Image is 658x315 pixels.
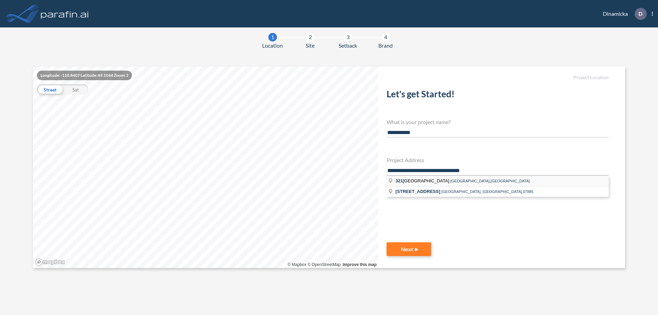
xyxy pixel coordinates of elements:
img: logo [39,7,90,21]
a: Mapbox homepage [35,258,65,266]
canvas: Map [33,66,378,268]
div: Sat [63,84,88,95]
div: 1 [268,33,277,41]
span: Brand [378,41,393,50]
h4: Project Address [387,157,609,163]
a: Mapbox [288,262,306,267]
div: Dinamicka [593,8,653,20]
a: OpenStreetMap [307,262,341,267]
span: Setback [339,41,357,50]
h4: What is your project name? [387,119,609,125]
span: [GEOGRAPHIC_DATA] [395,178,450,183]
p: D [638,11,643,17]
span: [STREET_ADDRESS] [395,189,440,194]
div: Longitude: -110.8407 Latitude: 49.1044 Zoom: 2 [37,71,132,80]
span: 321 [395,178,403,183]
h5: Project Location [387,75,609,81]
h2: Let's get Started! [387,89,609,102]
span: [GEOGRAPHIC_DATA],[GEOGRAPHIC_DATA] [450,179,530,183]
div: 2 [306,33,315,41]
span: Site [306,41,315,50]
span: Location [262,41,283,50]
span: [GEOGRAPHIC_DATA], [GEOGRAPHIC_DATA],07885 [441,190,534,194]
div: 4 [381,33,390,41]
a: Improve this map [343,262,377,267]
div: 3 [344,33,352,41]
div: Street [37,84,63,95]
button: Next [387,242,431,256]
